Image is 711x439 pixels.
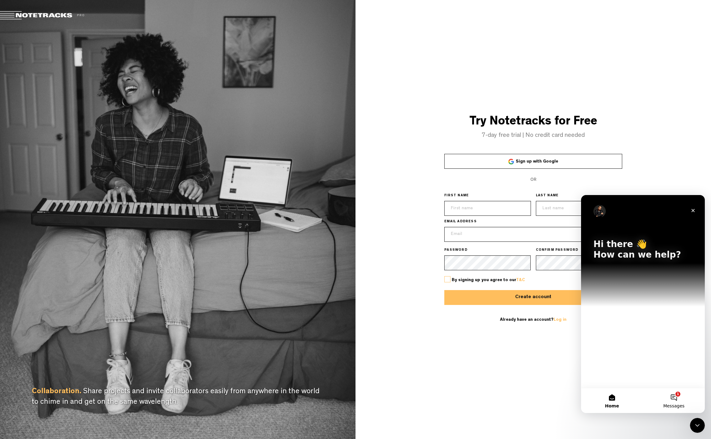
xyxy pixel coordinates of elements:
[516,278,525,282] a: T&C
[581,195,705,413] iframe: Intercom live chat
[516,159,558,164] span: Sign up with Google
[444,193,469,198] span: FIRST NAME
[530,178,536,182] span: OR
[554,318,567,322] a: Log in
[32,388,81,396] span: Collaboration.
[32,388,320,406] span: Share projects and invite collaborators easily from anywhere in the world to chime in and get on ...
[690,418,705,433] iframe: Intercom live chat
[536,248,579,253] span: CONFIRM PASSWORD
[536,201,622,216] input: Last name
[452,278,525,282] span: By signing up you agree to our
[355,115,711,129] h3: Try Notetracks for Free
[500,318,567,322] span: Already have an account?
[444,219,477,224] span: EMAIL ADDRESS
[355,132,711,139] h4: 7-day free trial | No credit card needed
[444,201,531,216] input: First name
[444,290,622,305] button: Create account
[444,248,468,253] span: PASSWORD
[536,193,559,198] span: LAST NAME
[444,227,622,242] input: Email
